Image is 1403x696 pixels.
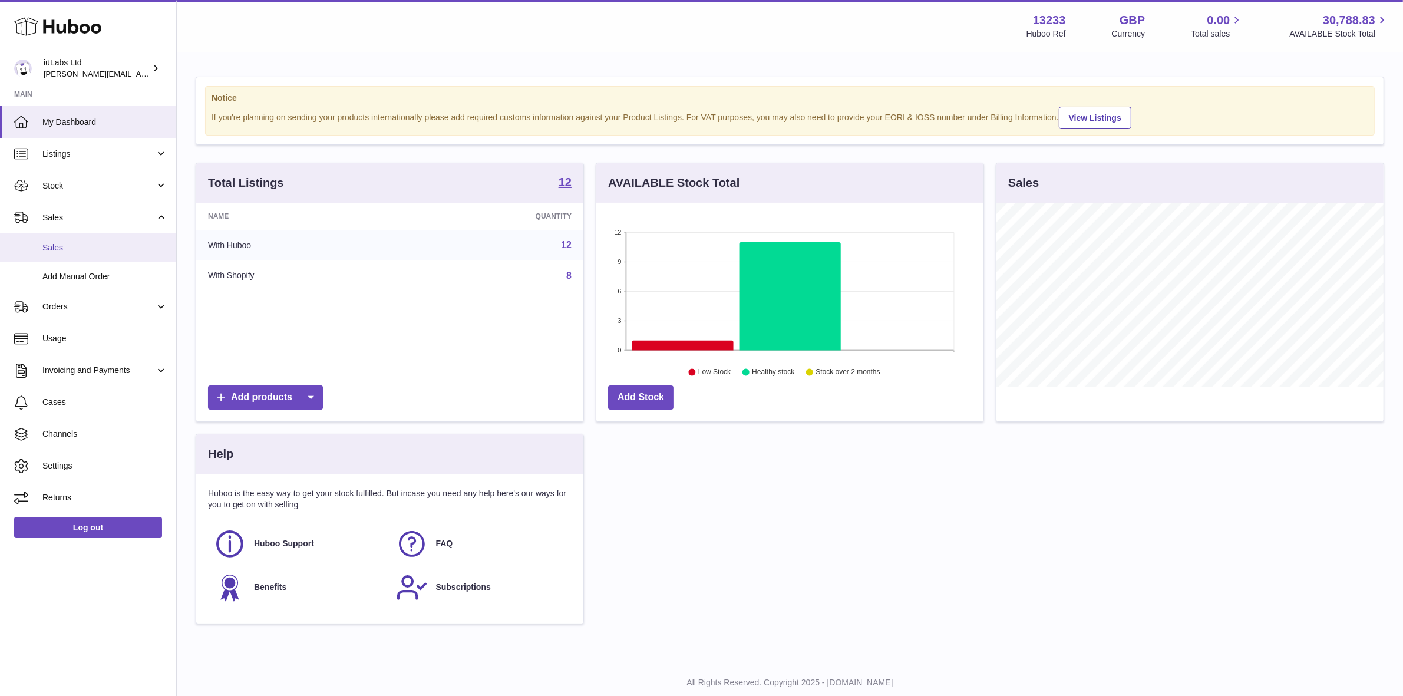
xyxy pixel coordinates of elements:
th: Quantity [405,203,583,230]
span: FAQ [436,538,453,549]
a: Huboo Support [214,528,384,560]
a: Add Stock [608,385,674,410]
p: All Rights Reserved. Copyright 2025 - [DOMAIN_NAME] [186,677,1394,688]
span: Listings [42,149,155,160]
a: Subscriptions [396,572,566,603]
text: Healthy stock [752,368,795,377]
span: [PERSON_NAME][EMAIL_ADDRESS][DOMAIN_NAME] [44,69,236,78]
h3: AVAILABLE Stock Total [608,175,740,191]
strong: GBP [1120,12,1145,28]
td: With Huboo [196,230,405,260]
a: 8 [566,271,572,281]
h3: Total Listings [208,175,284,191]
span: Channels [42,428,167,440]
strong: 12 [559,176,572,188]
a: View Listings [1059,107,1131,129]
span: 0.00 [1207,12,1230,28]
span: Usage [42,333,167,344]
td: With Shopify [196,260,405,291]
th: Name [196,203,405,230]
img: annunziata@iulabs.co [14,60,32,77]
span: Orders [42,301,155,312]
span: Sales [42,242,167,253]
strong: 13233 [1033,12,1066,28]
a: Add products [208,385,323,410]
span: Settings [42,460,167,471]
a: Log out [14,517,162,538]
span: Add Manual Order [42,271,167,282]
span: Huboo Support [254,538,314,549]
span: Benefits [254,582,286,593]
span: Returns [42,492,167,503]
a: FAQ [396,528,566,560]
span: Total sales [1191,28,1243,39]
text: 12 [614,229,621,236]
div: If you're planning on sending your products internationally please add required customs informati... [212,105,1368,129]
span: Invoicing and Payments [42,365,155,376]
a: 0.00 Total sales [1191,12,1243,39]
span: Cases [42,397,167,408]
h3: Help [208,446,233,462]
p: Huboo is the easy way to get your stock fulfilled. But incase you need any help here's our ways f... [208,488,572,510]
span: Subscriptions [436,582,491,593]
div: iüLabs Ltd [44,57,150,80]
a: 12 [559,176,572,190]
text: 3 [618,317,621,324]
text: Stock over 2 months [816,368,880,377]
text: Low Stock [698,368,731,377]
a: Benefits [214,572,384,603]
div: Currency [1112,28,1145,39]
span: 30,788.83 [1323,12,1375,28]
strong: Notice [212,93,1368,104]
text: 9 [618,258,621,265]
text: 6 [618,288,621,295]
div: Huboo Ref [1026,28,1066,39]
span: My Dashboard [42,117,167,128]
text: 0 [618,347,621,354]
a: 12 [561,240,572,250]
span: AVAILABLE Stock Total [1289,28,1389,39]
a: 30,788.83 AVAILABLE Stock Total [1289,12,1389,39]
span: Stock [42,180,155,192]
h3: Sales [1008,175,1039,191]
span: Sales [42,212,155,223]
